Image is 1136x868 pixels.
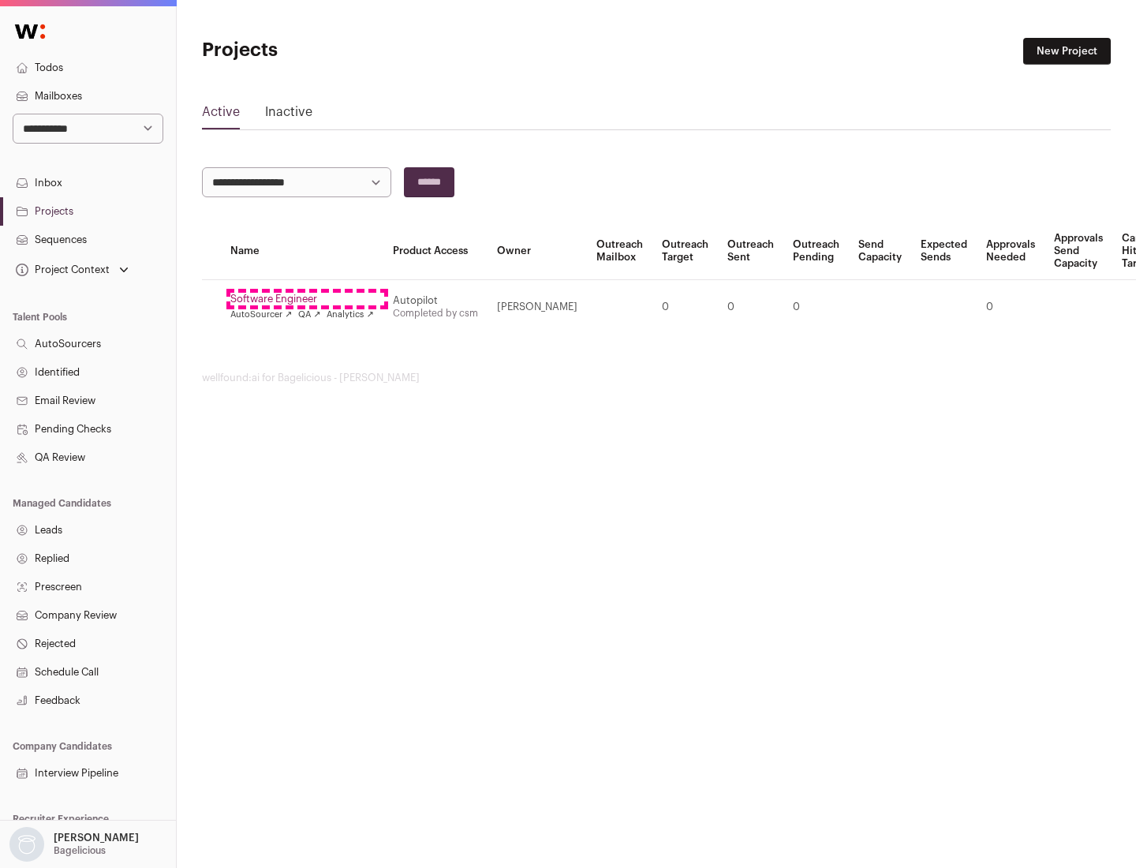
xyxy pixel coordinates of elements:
[783,223,849,280] th: Outreach Pending
[783,280,849,335] td: 0
[718,280,783,335] td: 0
[6,827,142,862] button: Open dropdown
[488,223,587,280] th: Owner
[221,223,383,280] th: Name
[202,38,505,63] h1: Projects
[652,223,718,280] th: Outreach Target
[327,309,373,321] a: Analytics ↗
[1023,38,1111,65] a: New Project
[9,827,44,862] img: nopic.png
[718,223,783,280] th: Outreach Sent
[587,223,652,280] th: Outreach Mailbox
[202,103,240,128] a: Active
[54,832,139,844] p: [PERSON_NAME]
[652,280,718,335] td: 0
[849,223,911,280] th: Send Capacity
[54,844,106,857] p: Bagelicious
[202,372,1111,384] footer: wellfound:ai for Bagelicious - [PERSON_NAME]
[977,223,1044,280] th: Approvals Needed
[13,264,110,276] div: Project Context
[911,223,977,280] th: Expected Sends
[298,309,320,321] a: QA ↗
[977,280,1044,335] td: 0
[393,309,478,318] a: Completed by csm
[488,280,587,335] td: [PERSON_NAME]
[6,16,54,47] img: Wellfound
[230,293,374,305] a: Software Engineer
[1044,223,1112,280] th: Approvals Send Capacity
[265,103,312,128] a: Inactive
[383,223,488,280] th: Product Access
[393,294,478,307] div: Autopilot
[230,309,292,321] a: AutoSourcer ↗
[13,259,132,281] button: Open dropdown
